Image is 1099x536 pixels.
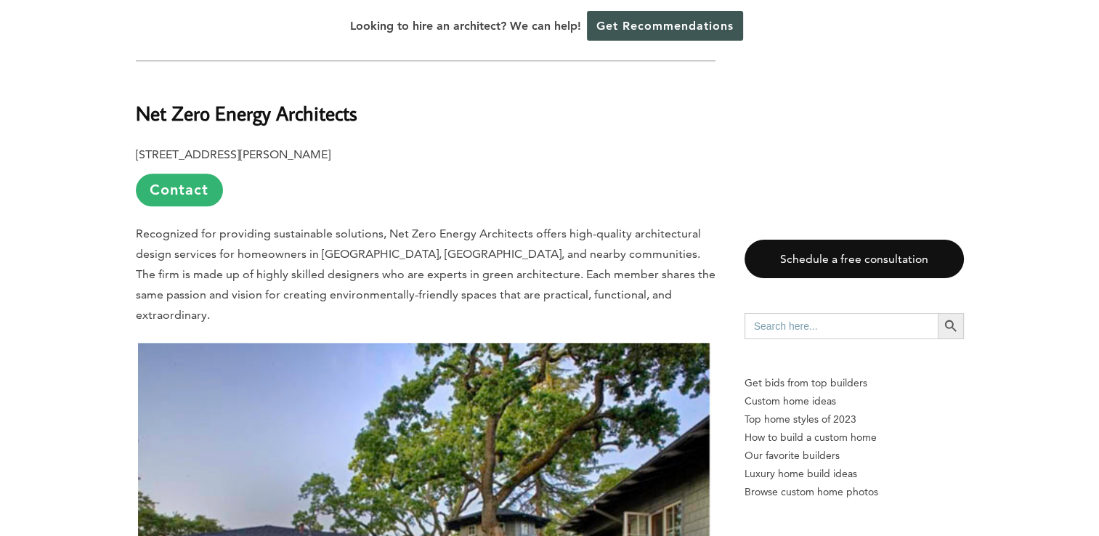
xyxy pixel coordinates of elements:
a: Browse custom home photos [745,483,964,501]
p: Get bids from top builders [745,374,964,392]
a: Our favorite builders [745,447,964,465]
input: Search here... [745,313,938,339]
a: Luxury home build ideas [745,465,964,483]
a: Custom home ideas [745,392,964,410]
a: Get Recommendations [587,11,743,41]
a: Top home styles of 2023 [745,410,964,429]
svg: Search [943,318,959,334]
a: Contact [136,174,223,206]
a: Schedule a free consultation [745,240,964,278]
a: How to build a custom home [745,429,964,447]
span: Recognized for providing sustainable solutions, Net Zero Energy Architects offers high-quality ar... [136,227,715,322]
b: Net Zero Energy Architects [136,100,357,126]
b: [STREET_ADDRESS][PERSON_NAME] [136,147,330,161]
